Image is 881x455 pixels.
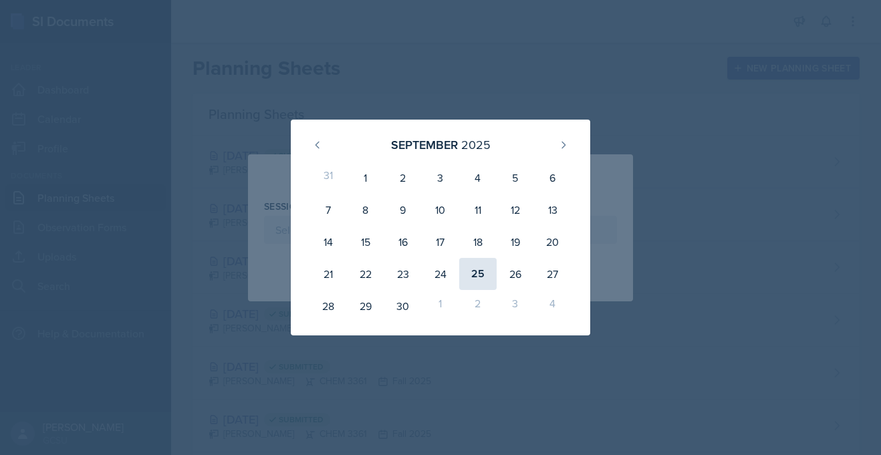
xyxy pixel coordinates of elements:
div: 24 [422,258,459,290]
div: 4 [459,162,497,194]
div: 27 [534,258,572,290]
div: 10 [422,194,459,226]
div: 20 [534,226,572,258]
div: 30 [384,290,422,322]
div: 22 [347,258,384,290]
div: 16 [384,226,422,258]
div: 21 [309,258,347,290]
div: 13 [534,194,572,226]
div: 8 [347,194,384,226]
div: 31 [309,162,347,194]
div: 2025 [461,136,491,154]
div: 26 [497,258,534,290]
div: 18 [459,226,497,258]
div: 11 [459,194,497,226]
div: 19 [497,226,534,258]
div: 12 [497,194,534,226]
div: 15 [347,226,384,258]
div: 29 [347,290,384,322]
div: 2 [384,162,422,194]
div: 28 [309,290,347,322]
div: 1 [422,290,459,322]
div: 9 [384,194,422,226]
div: 4 [534,290,572,322]
div: 7 [309,194,347,226]
div: 3 [422,162,459,194]
div: 5 [497,162,534,194]
div: 17 [422,226,459,258]
div: September [391,136,458,154]
div: 23 [384,258,422,290]
div: 6 [534,162,572,194]
div: 3 [497,290,534,322]
div: 1 [347,162,384,194]
div: 25 [459,258,497,290]
div: 14 [309,226,347,258]
div: 2 [459,290,497,322]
